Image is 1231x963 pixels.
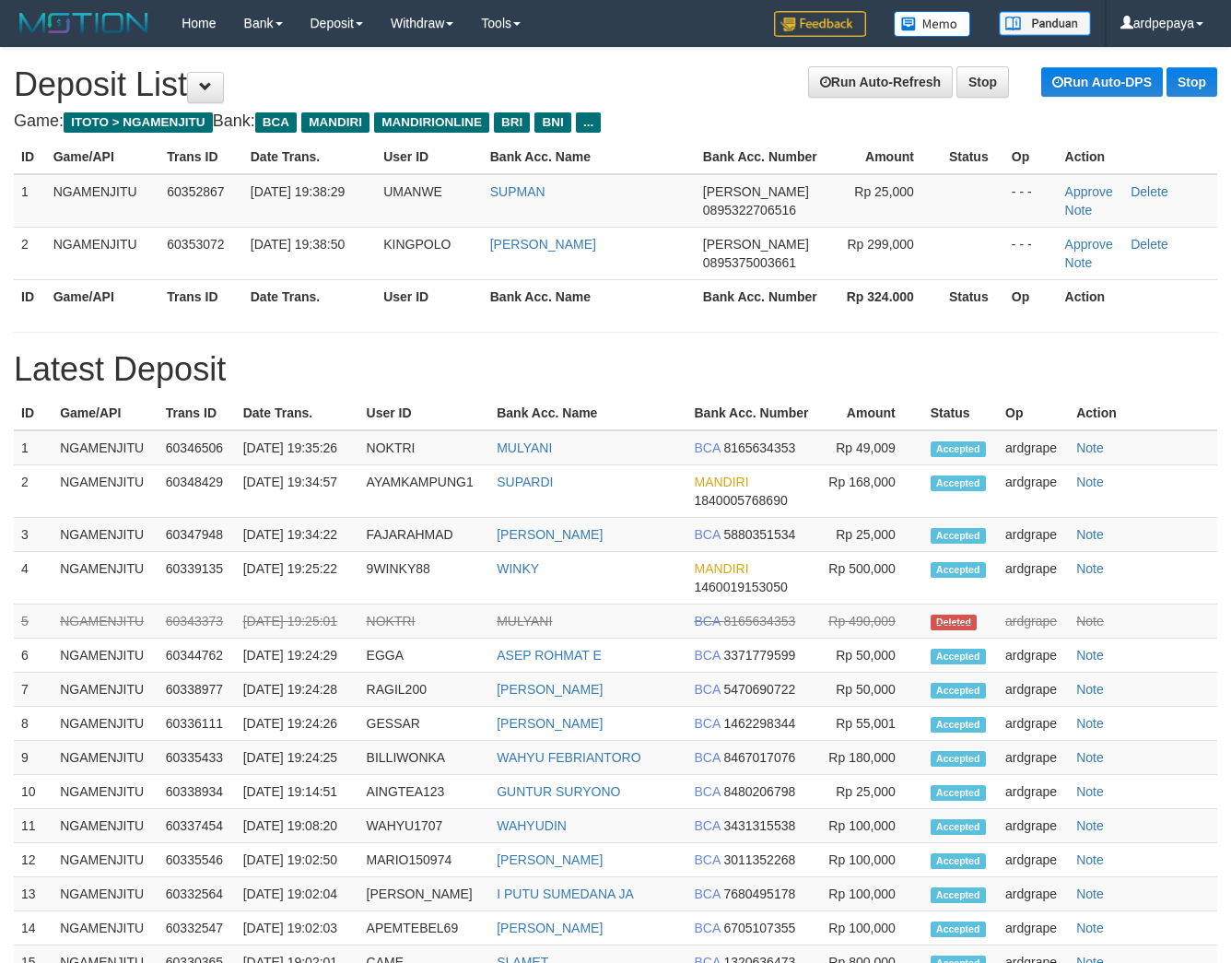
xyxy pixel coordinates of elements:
[359,843,490,877] td: MARIO150974
[694,493,787,508] span: 1840005768690
[14,552,53,605] td: 4
[158,552,236,605] td: 60339135
[1131,237,1167,252] a: Delete
[723,440,795,455] span: 8165634353
[816,809,923,843] td: Rp 100,000
[854,184,914,199] span: Rp 25,000
[942,140,1004,174] th: Status
[158,741,236,775] td: 60335433
[1058,279,1217,313] th: Action
[497,852,603,867] a: [PERSON_NAME]
[694,440,720,455] span: BCA
[1065,184,1113,199] a: Approve
[931,717,986,733] span: Accepted
[894,11,971,37] img: Button%20Memo.svg
[158,430,236,465] td: 60346506
[158,707,236,741] td: 60336111
[359,809,490,843] td: WAHYU1707
[723,527,795,542] span: 5880351534
[723,818,795,833] span: 3431315538
[46,279,160,313] th: Game/API
[236,843,359,877] td: [DATE] 19:02:50
[383,237,451,252] span: KINGPOLO
[723,852,795,867] span: 3011352268
[816,465,923,518] td: Rp 168,000
[359,741,490,775] td: BILLIWONKA
[723,716,795,731] span: 1462298344
[14,9,154,37] img: MOTION_logo.png
[696,140,836,174] th: Bank Acc. Number
[816,552,923,605] td: Rp 500,000
[694,852,720,867] span: BCA
[236,552,359,605] td: [DATE] 19:25:22
[251,237,345,252] span: [DATE] 19:38:50
[1076,440,1104,455] a: Note
[53,843,158,877] td: NGAMENJITU
[956,66,1009,98] a: Stop
[1076,887,1104,901] a: Note
[359,518,490,552] td: FAJARAHMAD
[1004,174,1058,228] td: - - -
[816,518,923,552] td: Rp 25,000
[1076,852,1104,867] a: Note
[14,174,46,228] td: 1
[236,639,359,673] td: [DATE] 19:24:29
[14,911,53,945] td: 14
[497,440,552,455] a: MULYANI
[14,112,1217,131] h4: Game: Bank:
[931,819,986,835] span: Accepted
[998,741,1069,775] td: ardgrape
[497,716,603,731] a: [PERSON_NAME]
[998,809,1069,843] td: ardgrape
[774,11,866,37] img: Feedback.jpg
[816,843,923,877] td: Rp 100,000
[490,184,545,199] a: SUPMAN
[159,140,242,174] th: Trans ID
[1004,227,1058,279] td: - - -
[1076,561,1104,576] a: Note
[931,785,986,801] span: Accepted
[703,255,796,270] span: 0895375003661
[723,750,795,765] span: 8467017076
[46,174,160,228] td: NGAMENJITU
[167,184,224,199] span: 60352867
[694,580,787,594] span: 1460019153050
[931,649,986,664] span: Accepted
[694,784,720,799] span: BCA
[816,707,923,741] td: Rp 55,001
[1004,279,1058,313] th: Op
[835,279,942,313] th: Rp 324.000
[497,475,553,489] a: SUPARDI
[816,605,923,639] td: Rp 490,009
[14,605,53,639] td: 5
[723,648,795,663] span: 3371779599
[158,639,236,673] td: 60344762
[236,465,359,518] td: [DATE] 19:34:57
[998,430,1069,465] td: ardgrape
[494,112,530,133] span: BRI
[835,140,942,174] th: Amount
[359,707,490,741] td: GESSAR
[359,552,490,605] td: 9WINKY88
[723,921,795,935] span: 6705107355
[53,396,158,430] th: Game/API
[998,605,1069,639] td: ardgrape
[931,615,978,630] span: Deleted
[376,279,483,313] th: User ID
[1076,682,1104,697] a: Note
[1065,203,1093,217] a: Note
[236,518,359,552] td: [DATE] 19:34:22
[1069,396,1217,430] th: Action
[14,809,53,843] td: 11
[1065,237,1113,252] a: Approve
[931,528,986,544] span: Accepted
[497,818,567,833] a: WAHYUDIN
[53,430,158,465] td: NGAMENJITU
[696,279,836,313] th: Bank Acc. Number
[236,775,359,809] td: [DATE] 19:14:51
[497,887,634,901] a: I PUTU SUMEDANA JA
[255,112,297,133] span: BCA
[816,430,923,465] td: Rp 49,009
[998,465,1069,518] td: ardgrape
[236,673,359,707] td: [DATE] 19:24:28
